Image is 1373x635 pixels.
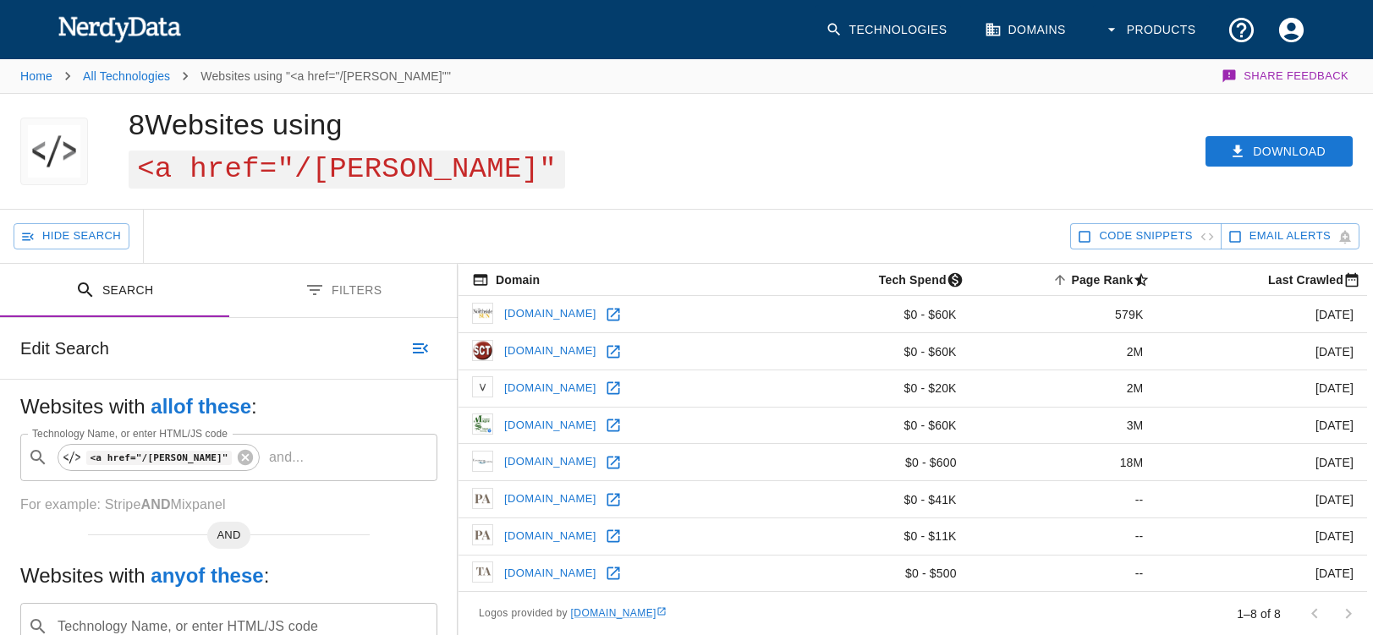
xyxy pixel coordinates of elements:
nav: breadcrumb [20,59,451,93]
img: "<a href="/emmerich"" logo [28,118,80,185]
p: 1–8 of 8 [1237,605,1281,622]
td: [DATE] [1156,517,1367,555]
a: [DOMAIN_NAME] [500,449,601,475]
img: der-teppich-ankauf.de icon [472,561,493,583]
a: Open der-porzellan-ankauf.de in new window [601,523,626,549]
td: 18M [970,444,1157,481]
h5: Websites with : [20,562,437,589]
td: $0 - $41K [773,481,970,518]
td: [DATE] [1156,481,1367,518]
a: Open northsidesun.com in new window [601,302,626,327]
td: $0 - $60K [773,333,970,370]
b: AND [140,497,170,512]
td: -- [970,517,1157,555]
td: $0 - $60K [773,296,970,333]
h5: Websites with : [20,393,437,420]
td: [DATE] [1156,407,1367,444]
td: $0 - $20K [773,370,970,407]
td: 2M [970,370,1157,407]
a: [DOMAIN_NAME] [500,413,601,439]
td: -- [970,555,1157,592]
a: Domains [975,5,1079,55]
td: 2M [970,333,1157,370]
a: All Technologies [83,69,170,83]
a: [DOMAIN_NAME] [500,375,601,402]
p: For example: Stripe Mixpanel [20,495,437,515]
button: Show Code Snippets [1070,223,1221,249]
a: [DOMAIN_NAME] [500,486,601,512]
p: Websites using "<a href="/[PERSON_NAME]"" [200,68,451,85]
button: Download [1205,136,1353,167]
label: Technology Name, or enter HTML/JS code [32,426,228,441]
div: <a href="/[PERSON_NAME]" [58,444,260,471]
a: Open verkehrslage.de in new window [601,375,626,401]
span: Most recent date this website was successfully crawled [1246,270,1367,290]
a: [DOMAIN_NAME] [500,338,601,364]
h1: 8 Websites using [129,108,565,183]
b: any of these [151,564,263,587]
button: Filters [229,264,459,317]
a: Open universalpumping.com in new window [601,450,626,475]
a: Technologies [816,5,961,55]
img: universalpumping.com icon [472,451,493,472]
code: <a href="/[PERSON_NAME]" [86,451,232,465]
td: 579K [970,296,1157,333]
img: NerdyData.com [58,12,182,46]
span: A page popularity ranking based on a domain's backlinks. Smaller numbers signal more popular doma... [1049,270,1156,290]
b: all of these [151,395,251,418]
a: Open sctonline.net in new window [601,339,626,364]
a: [DOMAIN_NAME] [500,561,601,587]
button: Products [1093,5,1210,55]
button: Support and Documentation [1216,5,1266,55]
img: sctonline.net icon [472,340,493,361]
span: The registered domain name (i.e. "nerdydata.com"). [472,270,540,290]
a: Open der-teppich-ankauf.de in new window [601,561,626,586]
h6: Edit Search [20,335,109,362]
span: The estimated minimum and maximum annual tech spend each webpage has, based on the free, freemium... [857,270,970,290]
p: and ... [262,447,310,468]
a: [DOMAIN_NAME] [500,523,601,550]
img: verkehrslage.de icon [472,376,493,397]
img: der-porzellan-ankauf.de icon [472,524,493,545]
button: Hide Search [14,223,129,249]
td: [DATE] [1156,333,1367,370]
td: [DATE] [1156,555,1367,592]
a: Open antikankauf.info in new window [601,487,626,512]
td: $0 - $11K [773,517,970,555]
img: northsidesun.com icon [472,303,493,324]
button: Account Settings [1266,5,1316,55]
td: [DATE] [1156,296,1367,333]
img: simpsoncounty.ms icon [472,413,493,435]
td: $0 - $60K [773,407,970,444]
span: Logos provided by [479,605,667,622]
img: antikankauf.info icon [472,488,493,509]
button: Share Feedback [1219,59,1353,93]
td: 3M [970,407,1157,444]
span: Get email alerts with newly found website results. Click to enable. [1249,227,1331,246]
a: [DOMAIN_NAME] [500,301,601,327]
td: $0 - $600 [773,444,970,481]
td: [DATE] [1156,370,1367,407]
a: Open simpsoncounty.ms in new window [601,413,626,438]
td: -- [970,481,1157,518]
button: Get email alerts with newly found website results. Click to enable. [1221,223,1359,249]
span: AND [207,527,251,544]
td: [DATE] [1156,444,1367,481]
td: $0 - $500 [773,555,970,592]
a: Home [20,69,52,83]
a: [DOMAIN_NAME] [571,607,667,619]
span: Show Code Snippets [1099,227,1192,246]
span: <a href="/[PERSON_NAME]" [129,151,565,189]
